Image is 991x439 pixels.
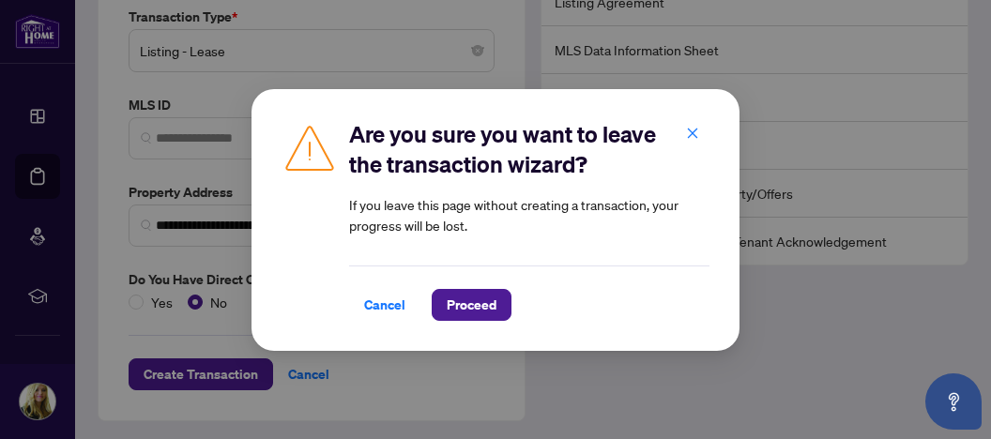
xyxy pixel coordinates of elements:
[432,289,511,321] button: Proceed
[447,290,496,320] span: Proceed
[349,119,709,179] h2: Are you sure you want to leave the transaction wizard?
[925,373,982,430] button: Open asap
[349,194,709,235] article: If you leave this page without creating a transaction, your progress will be lost.
[364,290,405,320] span: Cancel
[686,126,699,139] span: close
[349,289,420,321] button: Cancel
